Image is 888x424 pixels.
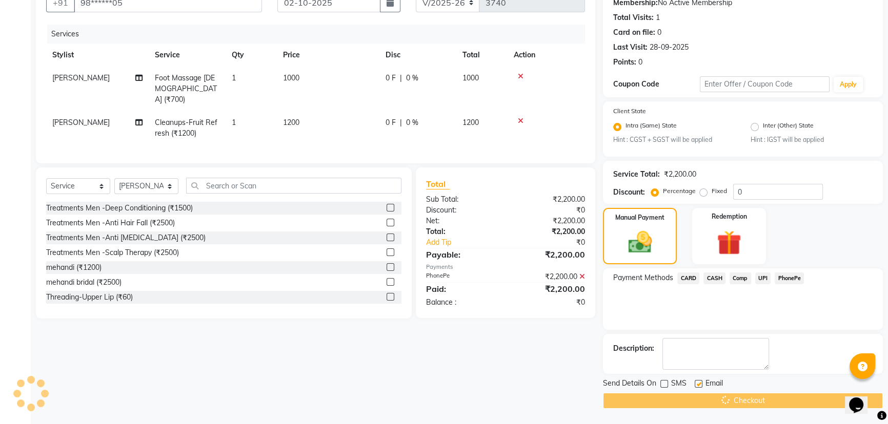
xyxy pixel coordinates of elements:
div: Discount: [418,205,506,216]
img: _gift.svg [709,227,749,258]
span: [PERSON_NAME] [52,73,110,82]
span: UPI [755,272,771,284]
span: Cleanups-Fruit Refresh (₹1200) [155,118,217,138]
button: Apply [834,77,863,92]
span: 1200 [283,118,299,127]
input: Search or Scan [186,178,401,194]
small: Hint : CGST + SGST will be applied [613,135,735,144]
th: Total [456,44,508,67]
img: _cash.svg [621,228,659,256]
label: Percentage [663,186,696,196]
div: Coupon Code [613,79,700,90]
span: 0 % [406,73,418,83]
div: Threading-Upper Lip (₹60) [46,292,133,303]
div: Treatments Men -Scalp Therapy (₹2500) [46,247,179,258]
th: Service [149,44,226,67]
div: ₹2,200.00 [506,226,593,237]
span: Payment Methods [613,272,673,283]
div: mehandi bridal (₹2500) [46,277,122,288]
div: Points: [613,57,636,68]
label: Fixed [712,186,727,196]
div: Services [47,25,593,44]
span: 0 % [406,117,418,128]
div: ₹2,200.00 [506,216,593,226]
div: Payable: [418,248,506,261]
iframe: chat widget [845,383,878,414]
th: Action [508,44,585,67]
div: 0 [638,57,642,68]
span: Email [705,378,723,391]
span: SMS [671,378,687,391]
span: Foot Massage [DEMOGRAPHIC_DATA] (₹700) [155,73,217,104]
div: Service Total: [613,169,660,180]
label: Redemption [712,212,747,221]
div: Payments [426,263,586,271]
div: ₹2,200.00 [664,169,696,180]
div: Treatments Men -Anti [MEDICAL_DATA] (₹2500) [46,232,206,243]
span: CASH [703,272,725,284]
span: [PERSON_NAME] [52,118,110,127]
label: Manual Payment [615,213,664,222]
div: Description: [613,343,654,354]
span: | [400,117,402,128]
div: Paid: [418,283,506,295]
div: Balance : [418,297,506,308]
span: 1200 [462,118,479,127]
div: Total Visits: [613,12,654,23]
span: 1 [232,73,236,82]
a: Add Tip [418,237,520,248]
div: Treatments Men -Anti Hair Fall (₹2500) [46,218,175,228]
div: Treatments Men -Deep Conditioning (₹1500) [46,203,193,214]
span: PhonePe [775,272,804,284]
span: 0 F [386,117,396,128]
div: Net: [418,216,506,226]
div: mehandi (₹1200) [46,262,102,273]
div: PhonePe [418,271,506,282]
label: Intra (Same) State [625,121,677,133]
span: Comp [730,272,751,284]
label: Inter (Other) State [763,121,814,133]
span: 0 F [386,73,396,83]
div: ₹0 [506,297,593,308]
th: Stylist [46,44,149,67]
small: Hint : IGST will be applied [751,135,873,144]
span: 1000 [462,73,479,82]
div: Sub Total: [418,194,506,205]
div: ₹0 [520,237,593,248]
div: ₹2,200.00 [506,283,593,295]
div: Card on file: [613,27,655,38]
div: ₹2,200.00 [506,271,593,282]
div: 1 [656,12,660,23]
div: 28-09-2025 [650,42,689,53]
span: 1 [232,118,236,127]
div: Discount: [613,187,645,198]
label: Client State [613,107,646,116]
div: ₹0 [506,205,593,216]
div: Total: [418,226,506,237]
div: ₹2,200.00 [506,248,593,261]
span: Send Details On [603,378,656,391]
th: Qty [226,44,277,67]
span: CARD [677,272,699,284]
div: 0 [657,27,661,38]
span: 1000 [283,73,299,82]
div: ₹2,200.00 [506,194,593,205]
th: Disc [379,44,456,67]
input: Enter Offer / Coupon Code [700,76,830,92]
span: | [400,73,402,83]
div: Last Visit: [613,42,648,53]
span: Total [426,179,450,189]
th: Price [277,44,379,67]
